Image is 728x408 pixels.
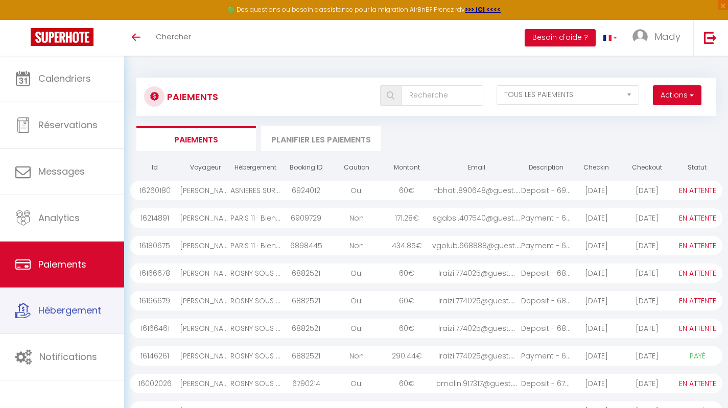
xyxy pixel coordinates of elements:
[167,85,218,108] h3: Paiements
[408,378,414,389] span: €
[632,29,648,44] img: ...
[521,319,572,338] div: Deposit - 6882521 - ...
[432,181,521,200] div: nbhatl.890648@guest....
[622,346,672,366] div: [DATE]
[130,208,180,228] div: 16214891
[331,236,382,255] div: Non
[622,291,672,310] div: [DATE]
[281,208,332,228] div: 6909729
[521,159,572,177] th: Description
[521,291,572,310] div: Deposit - 6882521 - ...
[180,263,230,283] div: [PERSON_NAME]
[382,236,432,255] div: 434.85
[622,263,672,283] div: [DATE]
[622,159,672,177] th: Checkout
[180,291,230,310] div: [PERSON_NAME]
[31,28,93,46] img: Super Booking
[432,263,521,283] div: lraizi.774025@guest....
[521,236,572,255] div: Payment - 6898445 - ...
[625,20,693,56] a: ... Mady
[230,374,281,393] div: ROSNY SOUS BOIS · Bel appartement type maison
[432,319,521,338] div: lraizi.774025@guest....
[525,29,596,46] button: Besoin d'aide ?
[130,374,180,393] div: 16002026
[281,346,332,366] div: 6882521
[180,159,230,177] th: Voyageur
[331,263,382,283] div: Oui
[281,159,332,177] th: Booking ID
[571,236,622,255] div: [DATE]
[408,323,414,333] span: €
[281,236,332,255] div: 6898445
[622,208,672,228] div: [DATE]
[331,346,382,366] div: Non
[230,319,281,338] div: ROSNY SOUS BOIS · Bel appartement type maison
[432,291,521,310] div: lraizi.774025@guest....
[571,181,622,200] div: [DATE]
[382,181,432,200] div: 60
[230,181,281,200] div: ASNIERES SUR SEINE · Studio équipé et fonctionnelle
[653,85,701,106] button: Actions
[38,118,98,131] span: Réservations
[281,319,332,338] div: 6882521
[38,304,101,317] span: Hébergement
[416,241,422,251] span: €
[571,346,622,366] div: [DATE]
[230,346,281,366] div: ROSNY SOUS BOIS · Bel appartement type maison
[432,374,521,393] div: cmolin.917317@guest....
[382,346,432,366] div: 290.44
[432,346,521,366] div: lraizi.774025@guest....
[38,258,86,271] span: Paiements
[465,5,501,14] a: >>> ICI <<<<
[408,296,414,306] span: €
[230,263,281,283] div: ROSNY SOUS BOIS · Bel appartement type maison
[38,211,80,224] span: Analytics
[521,346,572,366] div: Payment - 6882521 - ...
[230,208,281,228] div: PARIS 11 · Bien situé et fonctionnel
[331,159,382,177] th: Caution
[281,291,332,310] div: 6882521
[402,85,484,106] input: Recherche
[382,291,432,310] div: 60
[622,319,672,338] div: [DATE]
[38,165,85,178] span: Messages
[571,319,622,338] div: [DATE]
[281,374,332,393] div: 6790214
[180,208,230,228] div: [PERSON_NAME]
[136,126,256,151] li: Paiements
[654,30,680,43] span: Mady
[382,208,432,228] div: 171.28
[622,374,672,393] div: [DATE]
[382,263,432,283] div: 60
[382,159,432,177] th: Montant
[230,159,281,177] th: Hébergement
[148,20,199,56] a: Chercher
[521,181,572,200] div: Deposit - 6924012 - ...
[382,374,432,393] div: 60
[180,181,230,200] div: [PERSON_NAME]
[571,374,622,393] div: [DATE]
[408,268,414,278] span: €
[432,208,521,228] div: sgabsi.407540@guest....
[130,236,180,255] div: 16180675
[130,291,180,310] div: 16166679
[382,319,432,338] div: 60
[331,291,382,310] div: Oui
[230,236,281,255] div: PARIS 11 · Bien situé et fonctionnel
[416,351,422,361] span: €
[521,374,572,393] div: Deposit - 6790214 - ...
[571,159,622,177] th: Checkin
[432,236,521,255] div: vgolub.668888@guest....
[571,263,622,283] div: [DATE]
[156,31,191,42] span: Chercher
[521,263,572,283] div: Deposit - 6882521 - ...
[130,159,180,177] th: Id
[230,291,281,310] div: ROSNY SOUS BOIS · Bel appartement type maison
[622,181,672,200] div: [DATE]
[432,159,521,177] th: Email
[672,159,722,177] th: Statut
[38,72,91,85] span: Calendriers
[571,208,622,228] div: [DATE]
[39,350,97,363] span: Notifications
